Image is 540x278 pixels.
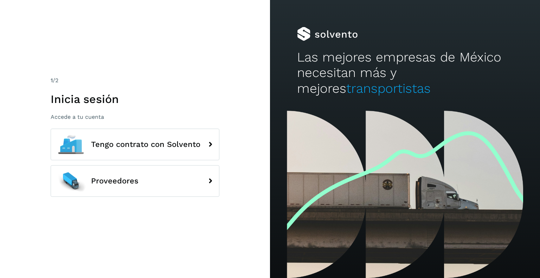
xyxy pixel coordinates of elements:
span: 1 [51,77,53,84]
div: /2 [51,76,219,85]
p: Accede a tu cuenta [51,114,219,120]
span: Tengo contrato con Solvento [91,140,200,149]
button: Proveedores [51,165,219,197]
span: Proveedores [91,177,139,185]
button: Tengo contrato con Solvento [51,129,219,160]
h1: Inicia sesión [51,92,219,106]
h2: Las mejores empresas de México necesitan más y mejores [297,50,513,96]
span: transportistas [346,81,431,96]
